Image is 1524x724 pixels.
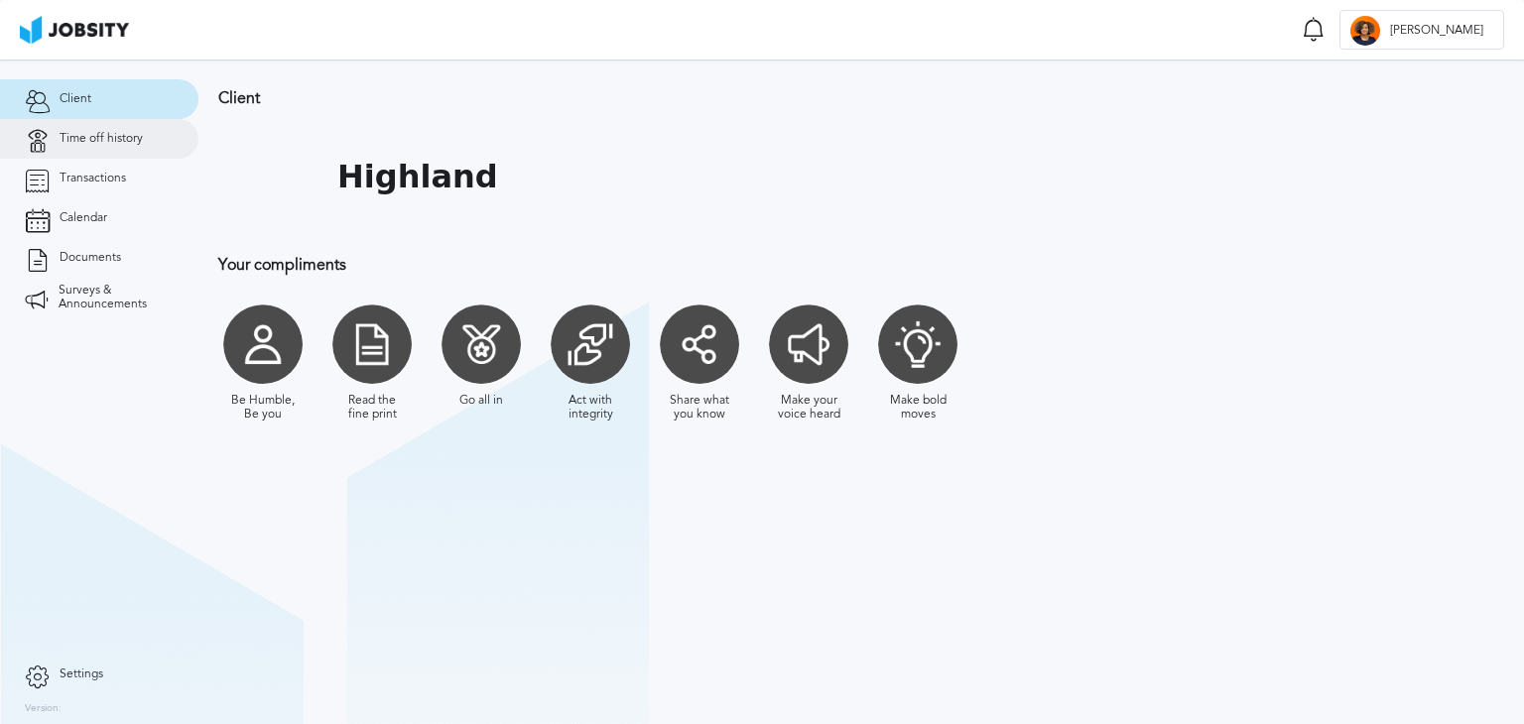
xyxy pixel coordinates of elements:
[59,284,174,311] span: Surveys & Announcements
[1350,16,1380,46] div: D
[20,16,129,44] img: ab4bad089aa723f57921c736e9817d99.png
[1380,24,1493,38] span: [PERSON_NAME]
[665,394,734,422] div: Share what you know
[60,132,143,146] span: Time off history
[556,394,625,422] div: Act with integrity
[228,394,298,422] div: Be Humble, Be you
[60,251,121,265] span: Documents
[883,394,952,422] div: Make bold moves
[60,211,107,225] span: Calendar
[218,89,1295,107] h3: Client
[1339,10,1504,50] button: D[PERSON_NAME]
[218,256,1295,274] h3: Your compliments
[459,394,503,408] div: Go all in
[337,394,407,422] div: Read the fine print
[60,92,91,106] span: Client
[774,394,843,422] div: Make your voice heard
[337,159,498,195] h1: Highland
[60,172,126,185] span: Transactions
[25,703,62,715] label: Version:
[60,667,103,681] span: Settings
